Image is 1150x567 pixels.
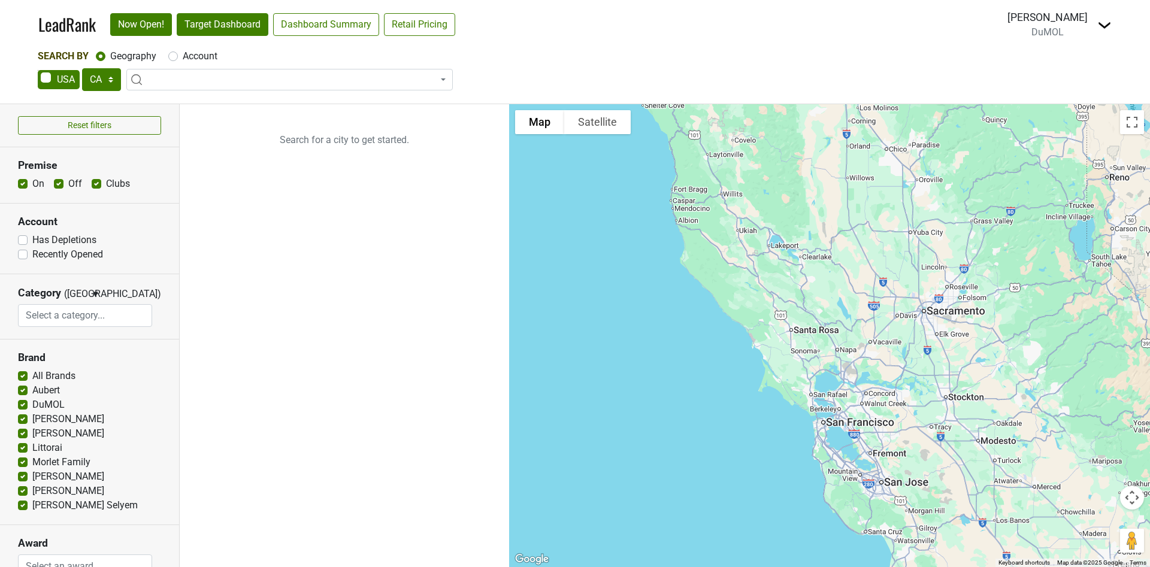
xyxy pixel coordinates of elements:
[1097,18,1112,32] img: Dropdown Menu
[110,13,172,36] a: Now Open!
[106,177,130,191] label: Clubs
[32,247,103,262] label: Recently Opened
[38,12,96,37] a: LeadRank
[18,351,161,364] h3: Brand
[32,398,65,412] label: DuMOL
[177,13,268,36] a: Target Dashboard
[19,304,152,327] input: Select a category...
[32,412,104,426] label: [PERSON_NAME]
[32,383,60,398] label: Aubert
[110,49,156,63] label: Geography
[18,216,161,228] h3: Account
[18,537,161,550] h3: Award
[38,50,89,62] span: Search By
[273,13,379,36] a: Dashboard Summary
[32,177,44,191] label: On
[998,559,1050,567] button: Keyboard shortcuts
[180,104,509,176] p: Search for a city to get started.
[384,13,455,36] a: Retail Pricing
[32,469,104,484] label: [PERSON_NAME]
[64,287,88,304] span: ([GEOGRAPHIC_DATA])
[68,177,82,191] label: Off
[1007,10,1088,25] div: [PERSON_NAME]
[32,369,75,383] label: All Brands
[32,426,104,441] label: [PERSON_NAME]
[1120,529,1144,553] button: Drag Pegman onto the map to open Street View
[32,441,62,455] label: Littorai
[512,551,552,567] img: Google
[32,484,104,498] label: [PERSON_NAME]
[1120,486,1144,510] button: Map camera controls
[32,498,138,513] label: [PERSON_NAME] Selyem
[32,233,96,247] label: Has Depletions
[515,110,564,134] button: Show street map
[18,287,61,299] h3: Category
[1120,110,1144,134] button: Toggle fullscreen view
[564,110,631,134] button: Show satellite imagery
[1130,559,1146,566] a: Terms (opens in new tab)
[32,455,90,469] label: Morlet Family
[18,116,161,135] button: Reset filters
[91,289,100,299] span: ▼
[1057,559,1122,566] span: Map data ©2025 Google
[1031,26,1064,38] span: DuMOL
[18,159,161,172] h3: Premise
[512,551,552,567] a: Open this area in Google Maps (opens a new window)
[183,49,217,63] label: Account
